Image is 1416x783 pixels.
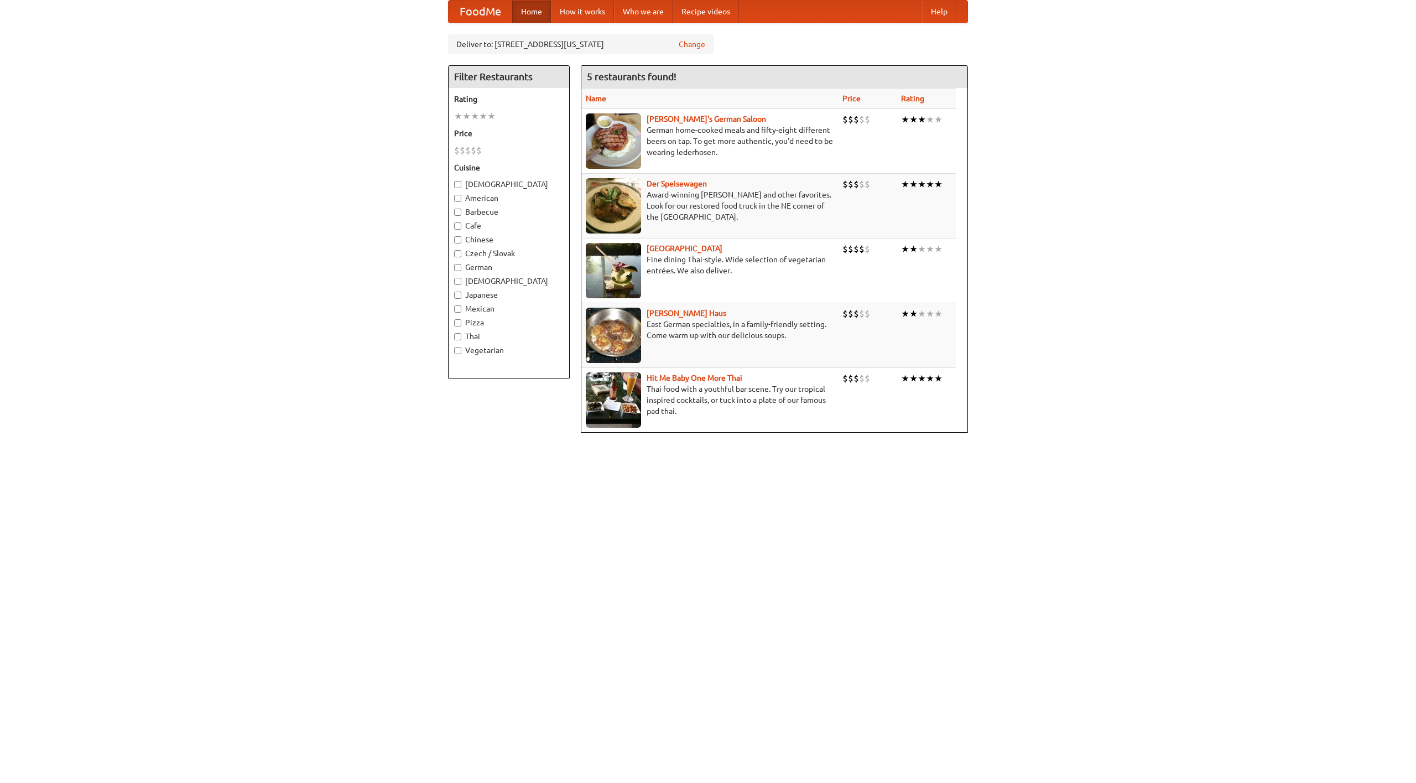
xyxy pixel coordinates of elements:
li: ★ [909,308,918,320]
a: FoodMe [449,1,512,23]
li: $ [842,372,848,385]
li: $ [865,113,870,126]
li: $ [853,113,859,126]
li: $ [471,144,476,157]
h5: Rating [454,94,564,105]
label: Mexican [454,303,564,314]
label: Cafe [454,220,564,231]
li: $ [859,243,865,255]
a: Help [922,1,956,23]
li: ★ [901,308,909,320]
li: $ [454,144,460,157]
li: $ [460,144,465,157]
li: ★ [934,243,943,255]
li: ★ [901,178,909,190]
li: ★ [454,110,462,122]
a: Who we are [614,1,673,23]
li: ★ [909,178,918,190]
li: $ [865,372,870,385]
li: ★ [471,110,479,122]
h5: Price [454,128,564,139]
li: ★ [934,372,943,385]
ng-pluralize: 5 restaurants found! [587,71,676,82]
input: [DEMOGRAPHIC_DATA] [454,181,461,188]
a: Price [842,94,861,103]
li: $ [842,113,848,126]
li: $ [848,243,853,255]
li: ★ [909,372,918,385]
li: $ [848,178,853,190]
li: ★ [934,308,943,320]
img: babythai.jpg [586,372,641,428]
li: $ [842,243,848,255]
b: Hit Me Baby One More Thai [647,374,742,382]
li: ★ [918,243,926,255]
a: How it works [551,1,614,23]
li: $ [848,308,853,320]
li: $ [859,113,865,126]
li: $ [853,243,859,255]
li: $ [465,144,471,157]
a: Name [586,94,606,103]
label: American [454,193,564,204]
li: ★ [926,178,934,190]
label: Czech / Slovak [454,248,564,259]
h5: Cuisine [454,162,564,173]
label: Chinese [454,234,564,245]
a: Home [512,1,551,23]
li: ★ [909,113,918,126]
input: Mexican [454,305,461,313]
li: ★ [901,372,909,385]
label: [DEMOGRAPHIC_DATA] [454,179,564,190]
li: ★ [462,110,471,122]
img: kohlhaus.jpg [586,308,641,363]
p: Thai food with a youthful bar scene. Try our tropical inspired cocktails, or tuck into a plate of... [586,383,834,417]
input: Cafe [454,222,461,230]
a: [GEOGRAPHIC_DATA] [647,244,722,253]
input: Pizza [454,319,461,326]
li: ★ [901,243,909,255]
a: Der Speisewagen [647,179,707,188]
li: $ [859,308,865,320]
li: $ [859,178,865,190]
li: ★ [934,113,943,126]
input: Barbecue [454,209,461,216]
input: Japanese [454,292,461,299]
li: ★ [901,113,909,126]
input: American [454,195,461,202]
li: ★ [934,178,943,190]
div: Deliver to: [STREET_ADDRESS][US_STATE] [448,34,714,54]
li: ★ [909,243,918,255]
a: Change [679,39,705,50]
li: ★ [918,372,926,385]
label: Pizza [454,317,564,328]
label: Thai [454,331,564,342]
a: [PERSON_NAME]'s German Saloon [647,115,766,123]
li: ★ [918,178,926,190]
input: Chinese [454,236,461,243]
li: $ [848,113,853,126]
img: speisewagen.jpg [586,178,641,234]
li: $ [853,308,859,320]
label: German [454,262,564,273]
li: $ [842,178,848,190]
li: ★ [926,372,934,385]
li: ★ [487,110,496,122]
li: ★ [926,308,934,320]
label: [DEMOGRAPHIC_DATA] [454,276,564,287]
label: Japanese [454,289,564,300]
img: esthers.jpg [586,113,641,169]
input: Vegetarian [454,347,461,354]
label: Barbecue [454,206,564,217]
li: ★ [918,113,926,126]
input: Czech / Slovak [454,250,461,257]
li: $ [853,372,859,385]
li: $ [859,372,865,385]
li: $ [848,372,853,385]
a: [PERSON_NAME] Haus [647,309,726,318]
h4: Filter Restaurants [449,66,569,88]
p: East German specialties, in a family-friendly setting. Come warm up with our delicious soups. [586,319,834,341]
